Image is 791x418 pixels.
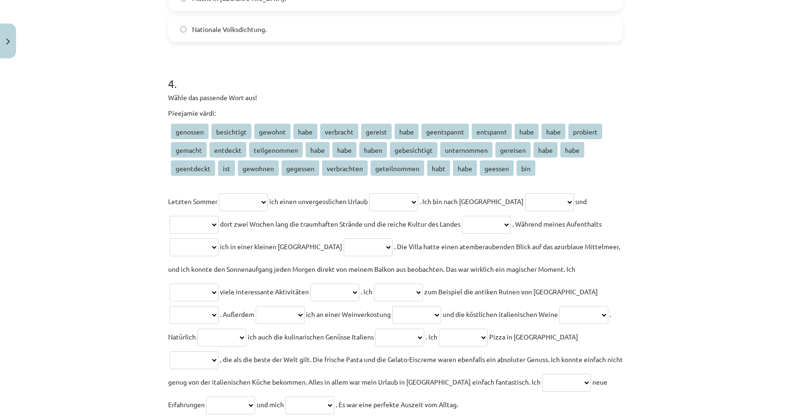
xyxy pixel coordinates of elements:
span: gereisen [495,142,531,158]
p: Wähle das passende Wort aus! [168,93,623,103]
span: gewohnt [254,124,291,139]
span: viele interessante Aktivitäten [220,287,309,296]
span: und mich [257,400,284,409]
span: besichtigt [211,124,251,139]
h1: 4 . [168,61,623,90]
span: gebesichtigt [390,142,437,158]
span: . Ich [426,332,437,341]
span: . Die Villa hatte einen atemberaubenden Blick auf das azurblaue Mittelmeer, und ich konnte den So... [168,242,620,273]
span: habe [395,124,419,139]
span: habe [332,142,356,158]
span: gewohnen [238,160,279,176]
span: verbracht [320,124,358,139]
span: bin [517,160,535,176]
span: habe [533,142,557,158]
span: gereist [361,124,392,139]
span: , die als die beste der Welt gilt. Die frische Pasta und die Gelato-Eiscreme waren ebenfalls ein ... [168,355,623,386]
span: dort zwei Wochen lang die traumhaften Strände und die reiche Kultur des Landes [220,220,460,228]
span: ich in einer kleinen [GEOGRAPHIC_DATA] [220,242,342,251]
img: icon-close-lesson-0947bae3869378f0d4975bcd49f059093ad1ed9edebbc8119c70593378902aed.svg [6,39,10,45]
span: und [575,197,587,205]
span: habe [293,124,317,139]
span: verbrachten [322,160,368,176]
span: gegessen [282,160,319,176]
span: geentdeckt [171,160,215,176]
span: geessen [480,160,514,176]
span: habe [306,142,330,158]
span: habe [453,160,477,176]
span: Pizza in [GEOGRAPHIC_DATA] [489,332,578,341]
span: ich auch die kulinarischen Genüsse Italiens [248,332,374,341]
span: haben [359,142,387,158]
span: . Ich [361,287,372,296]
p: Pieejamie vārdi: [168,108,623,118]
span: genossen [171,124,209,139]
span: . Ich bin nach [GEOGRAPHIC_DATA] [420,197,524,205]
span: habe [541,124,565,139]
span: ist [218,160,235,176]
span: gemacht [171,142,207,158]
span: . Außerdem [220,310,254,318]
span: entspannt [472,124,512,139]
span: . Es war eine perfekte Auszeit vom Alltag. [336,400,458,409]
span: geteilnommen [371,160,424,176]
span: probiert [568,124,602,139]
span: Nationale Volksdichtung. [192,24,266,34]
span: . Während meines Aufenthalts [512,220,602,228]
span: zum Beispiel die antiken Ruinen von [GEOGRAPHIC_DATA] [424,287,598,296]
span: ich an einer Weinverkostung [306,310,391,318]
span: habt [427,160,450,176]
span: Letzten Sommer [168,197,218,205]
span: und die köstlichen italienischen Weine [443,310,558,318]
span: unternommen [440,142,492,158]
span: habe [515,124,539,139]
span: ich einen unvergesslichen Urlaub [269,197,368,205]
span: teilgenommen [249,142,303,158]
span: entdeckt [210,142,246,158]
span: habe [560,142,584,158]
span: geentspannt [421,124,469,139]
input: Nationale Volksdichtung. [180,26,186,32]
